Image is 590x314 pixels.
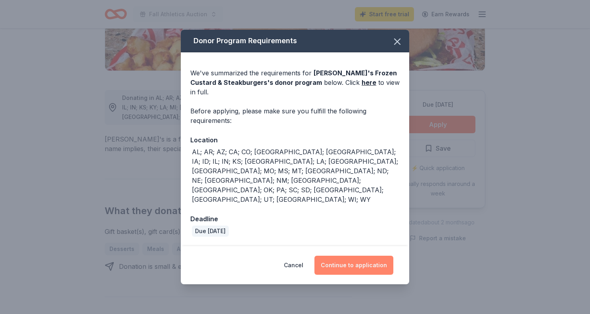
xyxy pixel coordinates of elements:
[192,147,400,204] div: AL; AR; AZ; CA; CO; [GEOGRAPHIC_DATA]; [GEOGRAPHIC_DATA]; IA; ID; IL; IN; KS; [GEOGRAPHIC_DATA]; ...
[190,135,400,145] div: Location
[181,30,409,52] div: Donor Program Requirements
[190,214,400,224] div: Deadline
[192,226,229,237] div: Due [DATE]
[190,106,400,125] div: Before applying, please make sure you fulfill the following requirements:
[190,68,400,97] div: We've summarized the requirements for below. Click to view in full.
[314,256,393,275] button: Continue to application
[284,256,303,275] button: Cancel
[362,78,376,87] a: here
